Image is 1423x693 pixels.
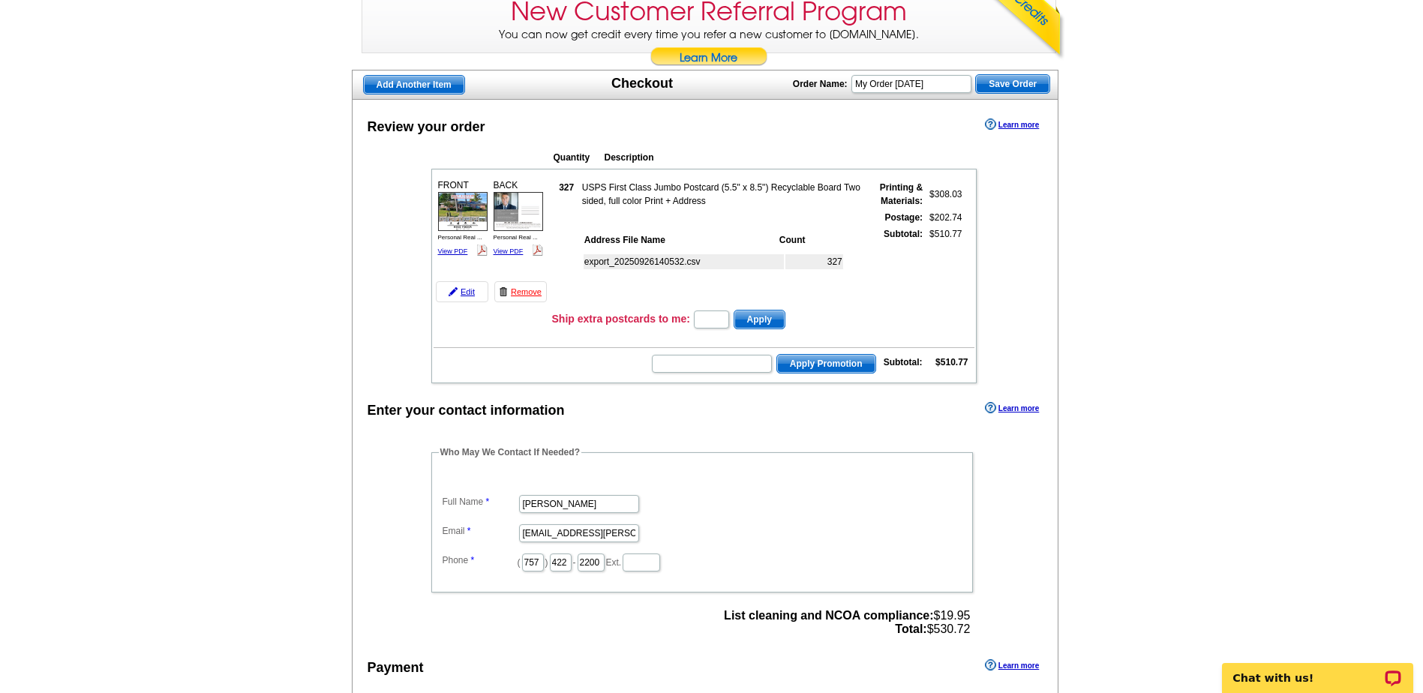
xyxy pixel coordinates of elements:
legend: Who May We Contact If Needed? [439,445,581,459]
th: Description [604,150,878,165]
div: Payment [368,658,424,678]
label: Phone [443,553,518,567]
iframe: LiveChat chat widget [1212,646,1423,693]
td: export_20250926140532.csv [584,254,784,269]
button: Apply [734,310,785,329]
strong: Total: [895,622,926,635]
th: Address File Name [584,232,777,247]
strong: Subtotal: [884,357,923,367]
strong: 327 [559,182,574,193]
dd: ( ) - Ext. [439,550,965,573]
img: trashcan-icon.gif [499,287,508,296]
strong: Subtotal: [884,229,923,239]
th: Count [779,232,843,247]
a: Add Another Item [363,75,465,94]
strong: $510.77 [935,357,968,367]
div: Review your order [368,117,485,137]
a: Edit [436,281,488,302]
span: Apply Promotion [777,355,875,373]
span: Apply [734,310,785,328]
label: Email [443,524,518,538]
div: BACK [491,176,545,259]
a: View PDF [494,247,524,255]
span: Add Another Item [364,76,464,94]
a: View PDF [438,247,468,255]
h3: Ship extra postcards to me: [552,312,690,325]
a: Remove [494,281,547,302]
td: $308.03 [925,180,962,208]
label: Full Name [443,495,518,508]
td: 327 [785,254,843,269]
div: FRONT [436,176,490,259]
img: pencil-icon.gif [449,287,458,296]
span: Personal Real ... [438,234,482,241]
span: Save Order [976,75,1049,93]
strong: Order Name: [793,79,848,89]
td: $202.74 [925,210,962,225]
span: $19.95 $530.72 [724,609,970,636]
img: small-thumb.jpg [494,192,543,230]
span: Personal Real ... [494,234,538,241]
a: Learn more [985,118,1039,130]
img: pdf_logo.png [532,244,543,256]
div: Enter your contact information [368,400,565,421]
button: Save Order [975,74,1050,94]
a: Learn more [985,659,1039,671]
strong: List cleaning and NCOA compliance: [724,609,933,622]
td: USPS First Class Jumbo Postcard (5.5" x 8.5") Recyclable Board Two sided, full color Print + Address [581,180,864,208]
p: You can now get credit every time you refer a new customer to [DOMAIN_NAME]. [362,27,1055,70]
th: Quantity [553,150,602,165]
a: Learn more [985,402,1039,414]
img: small-thumb.jpg [438,192,488,230]
strong: Postage: [884,212,923,223]
td: $510.77 [925,226,962,304]
button: Apply Promotion [776,354,876,373]
h1: Checkout [611,76,673,91]
a: Learn More [650,47,768,70]
strong: Printing & Materials: [880,182,923,206]
img: pdf_logo.png [476,244,488,256]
